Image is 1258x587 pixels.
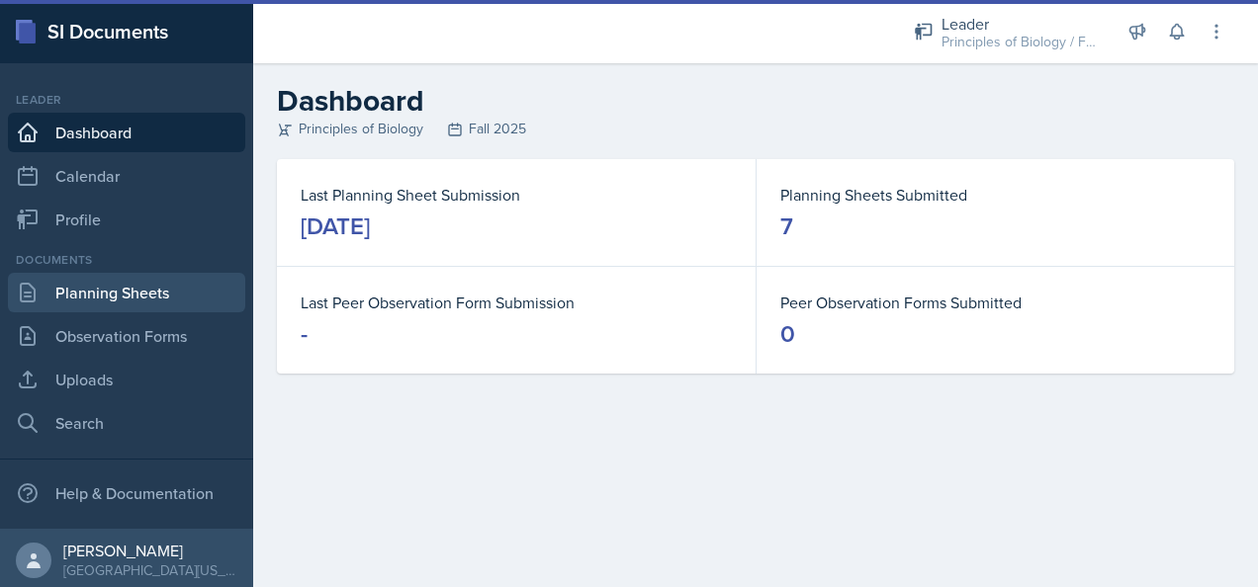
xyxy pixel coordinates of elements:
[8,473,245,513] div: Help & Documentation
[8,91,245,109] div: Leader
[8,113,245,152] a: Dashboard
[780,210,793,242] div: 7
[8,316,245,356] a: Observation Forms
[8,273,245,312] a: Planning Sheets
[942,32,1100,52] div: Principles of Biology / Fall 2025
[780,318,795,350] div: 0
[8,156,245,196] a: Calendar
[780,183,1211,207] dt: Planning Sheets Submitted
[780,291,1211,314] dt: Peer Observation Forms Submitted
[301,210,370,242] div: [DATE]
[301,183,732,207] dt: Last Planning Sheet Submission
[942,12,1100,36] div: Leader
[301,318,308,350] div: -
[301,291,732,314] dt: Last Peer Observation Form Submission
[8,200,245,239] a: Profile
[277,83,1234,119] h2: Dashboard
[63,541,237,560] div: [PERSON_NAME]
[277,119,1234,139] div: Principles of Biology Fall 2025
[8,360,245,399] a: Uploads
[63,560,237,580] div: [GEOGRAPHIC_DATA][US_STATE]
[8,251,245,269] div: Documents
[8,403,245,443] a: Search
